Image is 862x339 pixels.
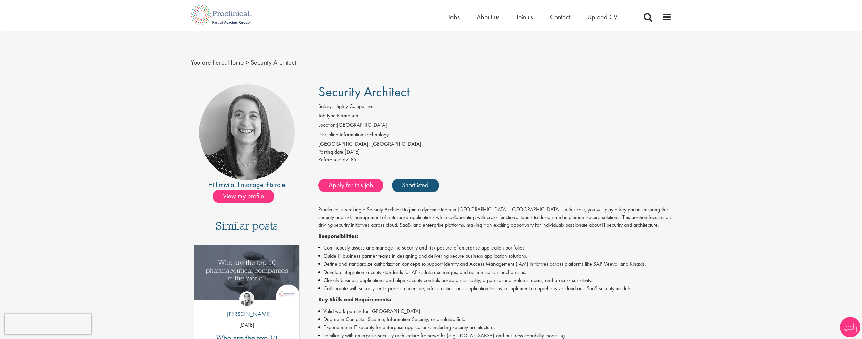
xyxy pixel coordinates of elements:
li: Permanent [318,112,672,121]
li: Continuously assess and manage the security and risk posture of enterprise application portfolios. [318,244,672,252]
a: Apply for this job [318,179,383,192]
span: You are here: [191,58,226,67]
a: View my profile [213,191,281,200]
span: Security Architect [251,58,296,67]
a: breadcrumb link [228,58,244,67]
label: Discipline: [318,131,340,139]
div: [DATE] [318,148,672,156]
img: Hannah Burke [239,291,254,306]
a: Link to a post [194,245,300,305]
span: 67185 [343,156,356,163]
span: Posting date: [318,148,345,155]
img: Top 10 pharmaceutical companies in the world 2025 [194,245,300,300]
li: Classify business applications and align security controls based on criticality, organizational v... [318,276,672,284]
strong: Responsibilities: [318,233,358,240]
label: Location: [318,121,337,129]
li: [GEOGRAPHIC_DATA] [318,121,672,131]
a: Mia [224,180,234,189]
a: Hannah Burke [PERSON_NAME] [222,291,272,322]
li: Guide IT business partner teams in designing and delivering secure business application solutions. [318,252,672,260]
span: View my profile [213,190,274,203]
label: Reference: [318,156,341,164]
div: [GEOGRAPHIC_DATA], [GEOGRAPHIC_DATA] [318,140,672,148]
h3: Similar posts [216,220,278,236]
div: Hi I'm , I manage this role [191,180,303,190]
img: Chatbot [840,317,860,337]
li: Degree in Computer Science, Information Security, or a related field. [318,315,672,323]
span: Security Architect [318,83,410,100]
a: Upload CV [587,13,617,21]
li: Information Technology [318,131,672,140]
span: Highly Competitive [334,103,374,110]
label: Job type: [318,112,337,120]
a: Contact [550,13,570,21]
a: Shortlisted [392,179,439,192]
strong: Key Skills and Requirements: [318,296,391,303]
p: Proclinical is seeking a Security Architect to join a dynamic team in [GEOGRAPHIC_DATA], [GEOGRAP... [318,206,672,229]
p: [DATE] [194,321,300,329]
li: Collaborate with security, enterprise architecture, infrastructure, and application teams to impl... [318,284,672,293]
span: > [246,58,249,67]
li: Define and standardize authorization concepts to support Identity and Access Management (IAM) ini... [318,260,672,268]
a: Jobs [448,13,460,21]
a: Join us [516,13,533,21]
li: Valid work permits for [GEOGRAPHIC_DATA]. [318,307,672,315]
label: Salary: [318,103,333,111]
li: Develop integration security standards for APIs, data exchanges, and authentication mechanisms. [318,268,672,276]
p: [PERSON_NAME] [222,310,272,318]
li: Experience in IT security for enterprise applications, including security architecture. [318,323,672,332]
img: imeage of recruiter Mia Kellerman [199,84,295,180]
iframe: reCAPTCHA [5,314,91,334]
a: About us [477,13,499,21]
